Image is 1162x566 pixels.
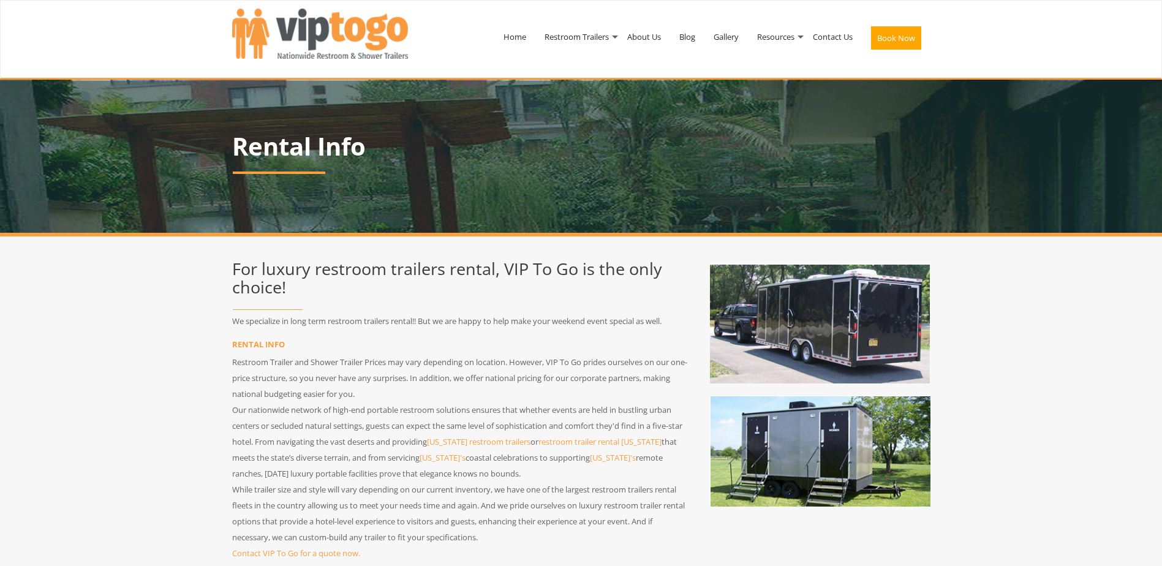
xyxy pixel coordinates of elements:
[427,436,530,447] a: [US_STATE] restroom trailers
[232,313,692,329] p: We specialize in long term restroom trailers rental!! But we are happy to help make your weekend ...
[232,260,692,296] h2: For luxury restroom trailers rental, VIP To Go is the only choice!
[670,5,704,69] a: Blog
[232,340,692,349] h3: RENTAL INFO
[535,5,618,69] a: Restroom Trailers
[420,452,466,463] a: [US_STATE]'s
[862,5,930,76] a: Book Now
[710,264,930,383] img: Washroom Trailer
[232,402,692,481] p: Our nationwide network of high-end portable restroom solutions ensures that whether events are he...
[590,452,636,463] a: [US_STATE]'s
[232,354,692,402] p: Restroom Trailer and Shower Trailer Prices may vary depending on location. However, VIP To Go pri...
[232,548,360,559] a: Contact VIP To Go for a quote now.
[494,5,535,69] a: Home
[704,5,748,69] a: Gallery
[232,133,930,160] h1: Rental Info
[618,5,670,69] a: About Us
[232,481,692,545] p: While trailer size and style will vary depending on our current inventory, we have one of the lar...
[804,5,862,69] a: Contact Us
[538,436,662,447] a: restroom trailer rental [US_STATE]
[871,26,921,50] button: Book Now
[232,9,408,59] img: VIPTOGO
[710,396,930,507] img: Luxury Restroom Trailer
[748,5,804,69] a: Resources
